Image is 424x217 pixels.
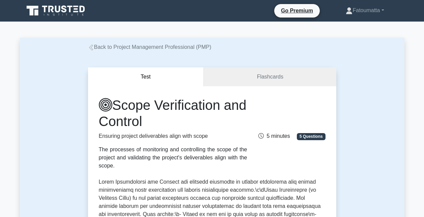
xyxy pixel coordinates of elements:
[297,133,325,140] span: 5 Questions
[277,6,317,15] a: Go Premium
[99,132,247,140] p: Ensuring project deliverables align with scope
[88,44,211,50] a: Back to Project Management Professional (PMP)
[88,67,204,87] button: Test
[330,4,400,17] a: Fatoumatta
[99,146,247,170] div: The processes of monitoring and controlling the scope of the project and validating the project's...
[204,67,336,87] a: Flashcards
[99,97,247,129] h1: Scope Verification and Control
[258,133,290,139] span: 5 minutes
